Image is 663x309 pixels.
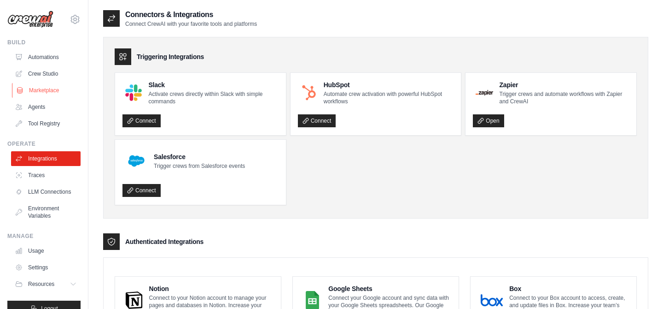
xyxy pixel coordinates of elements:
a: Traces [11,168,81,183]
h4: HubSpot [324,80,454,89]
h4: Zapier [500,80,629,89]
div: Manage [7,232,81,240]
div: Build [7,39,81,46]
h3: Authenticated Integrations [125,237,204,246]
a: Agents [11,100,81,114]
p: Trigger crews and automate workflows with Zapier and CrewAI [500,90,629,105]
img: Zapier Logo [476,90,493,95]
a: Usage [11,244,81,258]
div: Operate [7,140,81,148]
button: Resources [11,277,81,291]
a: Marketplace [12,83,81,98]
p: Trigger crews from Salesforce events [154,162,245,170]
a: Crew Studio [11,66,81,81]
a: Connect [122,184,161,197]
img: Slack Logo [125,84,142,101]
h2: Connectors & Integrations [125,9,257,20]
h4: Box [509,284,629,293]
a: Tool Registry [11,116,81,131]
a: Settings [11,260,81,275]
p: Activate crews directly within Slack with simple commands [148,90,278,105]
a: Environment Variables [11,201,81,223]
img: HubSpot Logo [301,84,317,101]
img: Logo [7,11,53,28]
h4: Salesforce [154,152,245,161]
h4: Notion [149,284,273,293]
h4: Google Sheets [328,284,451,293]
a: Open [473,114,504,127]
a: Connect [298,114,336,127]
a: Connect [122,114,161,127]
span: Resources [28,280,54,288]
a: Integrations [11,151,81,166]
img: Salesforce Logo [125,150,147,172]
h3: Triggering Integrations [137,52,204,61]
a: Automations [11,50,81,65]
p: Connect CrewAI with your favorite tools and platforms [125,20,257,28]
p: Automate crew activation with powerful HubSpot workflows [324,90,454,105]
a: LLM Connections [11,184,81,199]
h4: Slack [148,80,278,89]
